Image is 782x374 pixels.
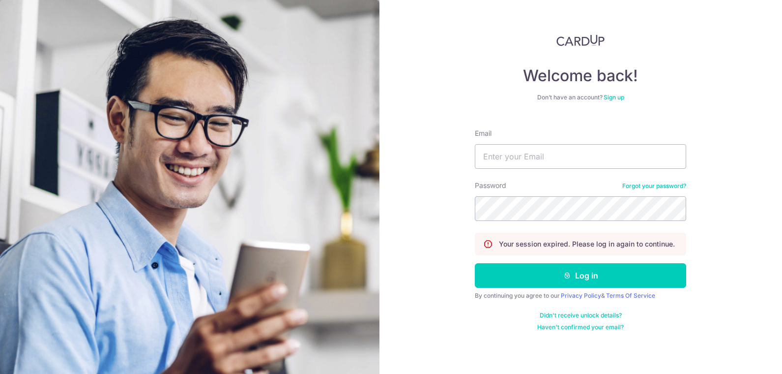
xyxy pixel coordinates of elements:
[604,93,624,101] a: Sign up
[537,323,624,331] a: Haven't confirmed your email?
[475,93,686,101] div: Don’t have an account?
[475,144,686,169] input: Enter your Email
[475,66,686,86] h4: Welcome back!
[540,312,622,319] a: Didn't receive unlock details?
[622,182,686,190] a: Forgot your password?
[475,181,506,190] label: Password
[499,239,675,249] p: Your session expired. Please log in again to continue.
[561,292,601,299] a: Privacy Policy
[475,128,492,138] label: Email
[475,263,686,288] button: Log in
[606,292,655,299] a: Terms Of Service
[556,34,605,46] img: CardUp Logo
[475,292,686,300] div: By continuing you agree to our &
